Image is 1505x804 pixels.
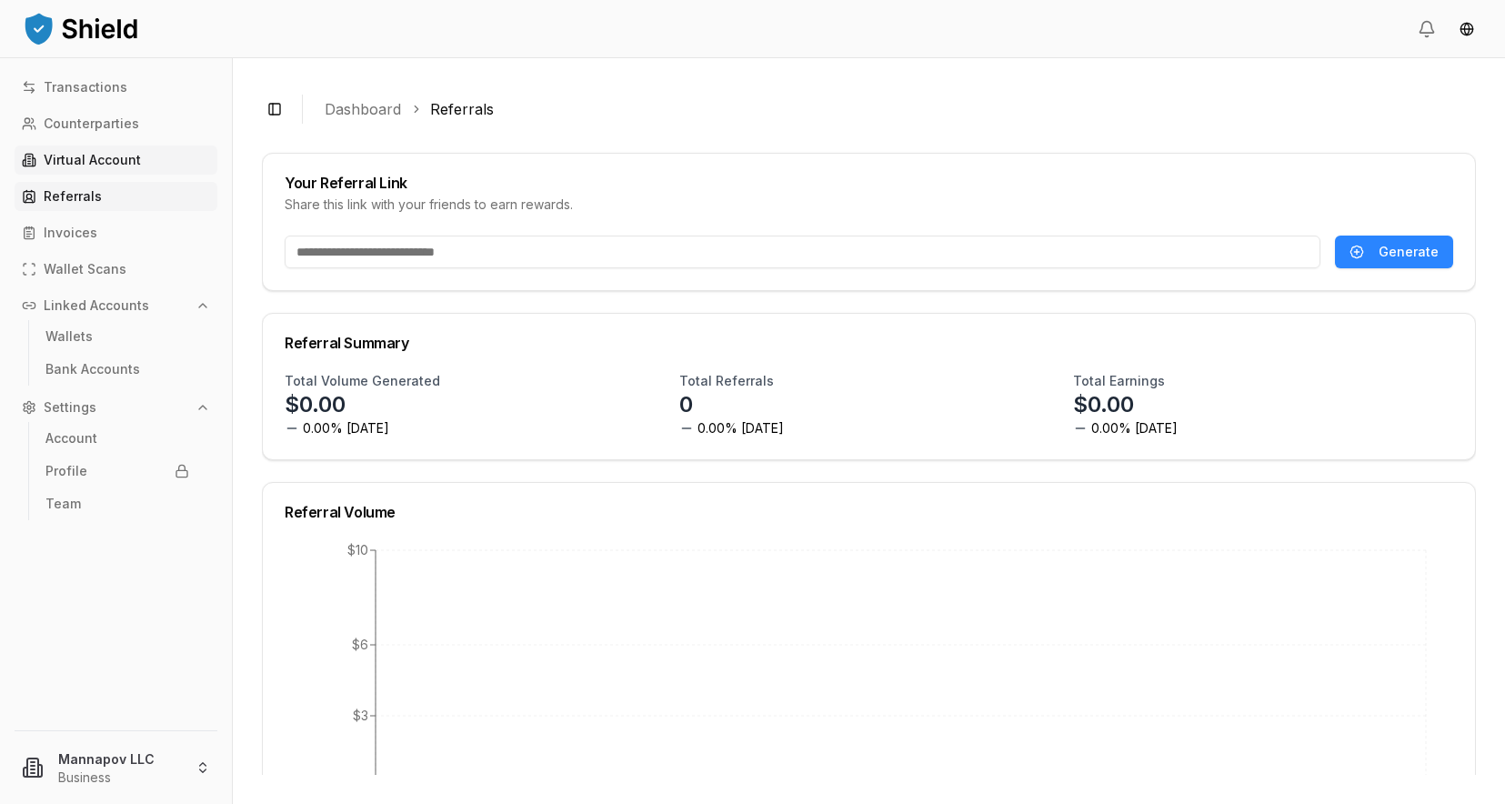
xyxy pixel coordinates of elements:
p: 0 [679,390,693,419]
button: Generate [1335,236,1453,268]
a: Referrals [430,98,494,120]
a: Dashboard [325,98,401,120]
h3: Total Referrals [679,372,774,390]
p: Linked Accounts [44,299,149,312]
button: Settings [15,393,217,422]
p: Wallet Scans [44,263,126,276]
a: Wallet Scans [15,255,217,284]
tspan: $6 [352,637,368,652]
div: Referral Volume [285,505,1453,519]
a: Bank Accounts [38,355,196,384]
button: Mannapov LLCBusiness [7,739,225,797]
p: Account [45,432,97,445]
img: ShieldPay Logo [22,10,140,46]
span: 0.00% [DATE] [303,419,389,437]
p: $0.00 [1073,390,1134,419]
div: Share this link with your friends to earn rewards. [285,196,1453,214]
a: Wallets [38,322,196,351]
span: 0.00% [DATE] [1091,419,1178,437]
tspan: $3 [353,708,368,723]
a: Invoices [15,218,217,247]
h3: Total Volume Generated [285,372,440,390]
p: Business [58,769,181,787]
p: Team [45,497,81,510]
a: Virtual Account [15,146,217,175]
nav: breadcrumb [325,98,1461,120]
div: Your Referral Link [285,176,1453,190]
span: 0.00% [DATE] [697,419,784,437]
p: Wallets [45,330,93,343]
span: Generate [1379,243,1439,261]
p: Settings [44,401,96,414]
button: Linked Accounts [15,291,217,320]
a: Team [38,489,196,518]
p: Transactions [44,81,127,94]
a: Account [38,424,196,453]
p: Invoices [44,226,97,239]
a: Referrals [15,182,217,211]
p: Mannapov LLC [58,749,181,769]
tspan: $10 [347,542,368,558]
p: Bank Accounts [45,363,140,376]
a: Counterparties [15,109,217,138]
div: Referral Summary [285,336,1453,350]
h3: Total Earnings [1073,372,1165,390]
p: Profile [45,465,87,477]
a: Transactions [15,73,217,102]
p: Counterparties [44,117,139,130]
p: $0.00 [285,390,346,419]
p: Referrals [44,190,102,203]
a: Profile [38,457,196,486]
p: Virtual Account [44,154,141,166]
